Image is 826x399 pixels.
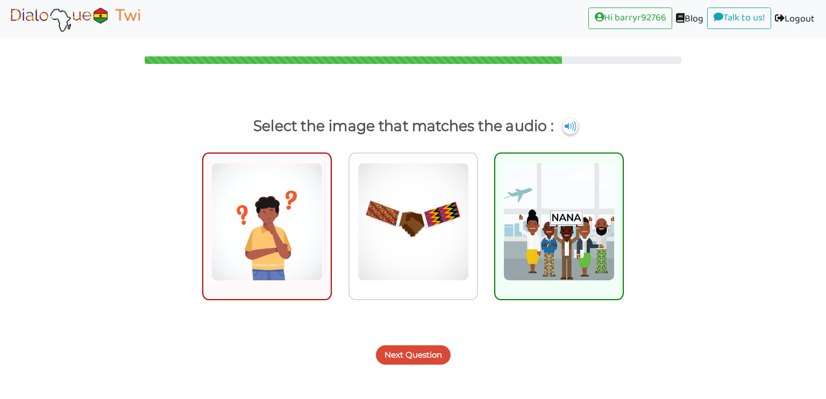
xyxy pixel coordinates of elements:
[211,163,323,281] img: how.png
[771,8,818,32] a: Logout
[376,345,451,365] button: Next Question
[562,118,578,134] img: cuNL5YgAAAABJRU5ErkJggg==
[503,163,615,281] img: akwaaba-named-common3.png
[672,8,707,32] a: Blog
[588,8,672,29] a: Hi barryr92766
[707,8,771,29] a: Talk to us!
[8,6,143,33] img: Select Course Page
[20,113,805,139] p: Select the image that matches the audio :
[358,163,469,281] img: greetings.jpg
